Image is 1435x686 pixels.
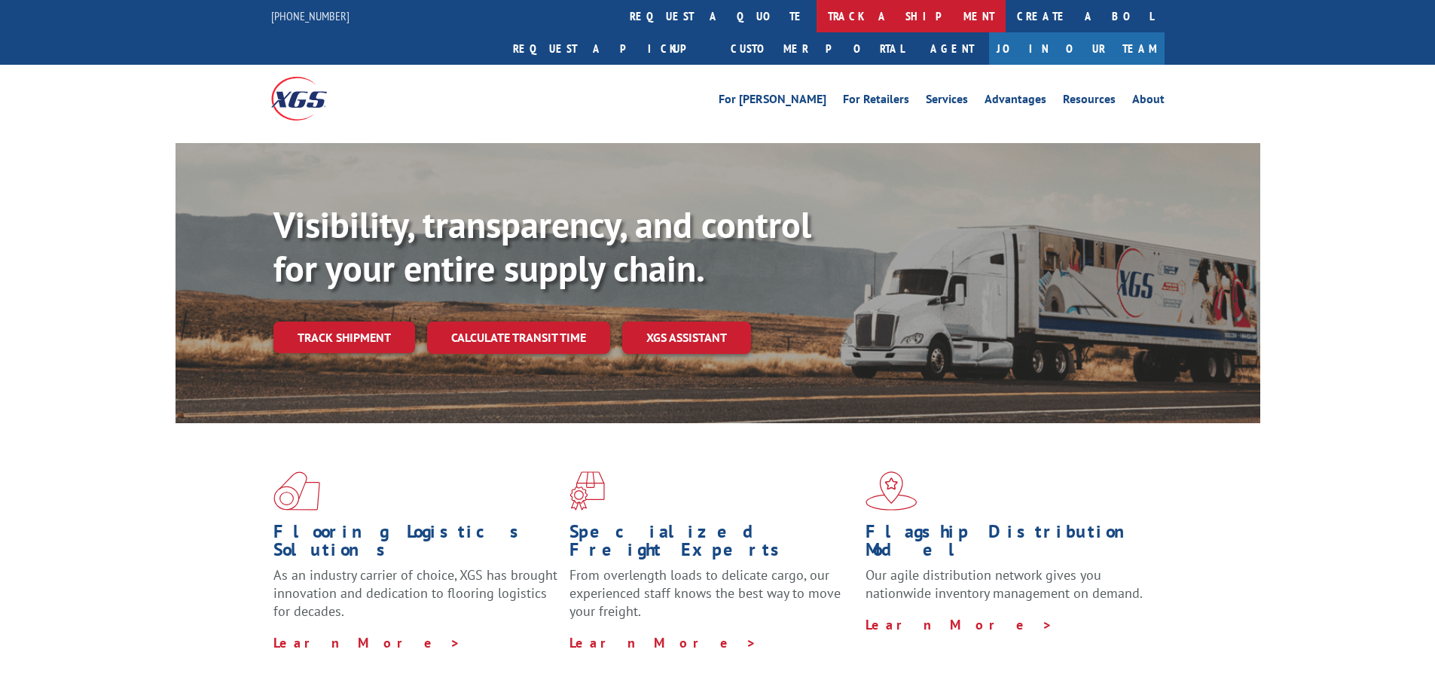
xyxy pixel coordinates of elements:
a: XGS ASSISTANT [622,322,751,354]
a: Learn More > [866,616,1053,633]
a: Join Our Team [989,32,1165,65]
a: Customer Portal [719,32,915,65]
a: Agent [915,32,989,65]
a: Advantages [985,93,1046,110]
p: From overlength loads to delicate cargo, our experienced staff knows the best way to move your fr... [569,566,854,633]
a: Learn More > [273,634,461,651]
img: xgs-icon-flagship-distribution-model-red [866,471,917,511]
img: xgs-icon-total-supply-chain-intelligence-red [273,471,320,511]
h1: Specialized Freight Experts [569,523,854,566]
a: Resources [1063,93,1116,110]
span: As an industry carrier of choice, XGS has brought innovation and dedication to flooring logistics... [273,566,557,620]
a: For Retailers [843,93,909,110]
a: Calculate transit time [427,322,610,354]
span: Our agile distribution network gives you nationwide inventory management on demand. [866,566,1143,602]
b: Visibility, transparency, and control for your entire supply chain. [273,201,811,291]
a: For [PERSON_NAME] [719,93,826,110]
a: About [1132,93,1165,110]
a: Services [926,93,968,110]
a: Track shipment [273,322,415,353]
img: xgs-icon-focused-on-flooring-red [569,471,605,511]
h1: Flooring Logistics Solutions [273,523,558,566]
a: [PHONE_NUMBER] [271,8,350,23]
a: Request a pickup [502,32,719,65]
a: Learn More > [569,634,757,651]
h1: Flagship Distribution Model [866,523,1150,566]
